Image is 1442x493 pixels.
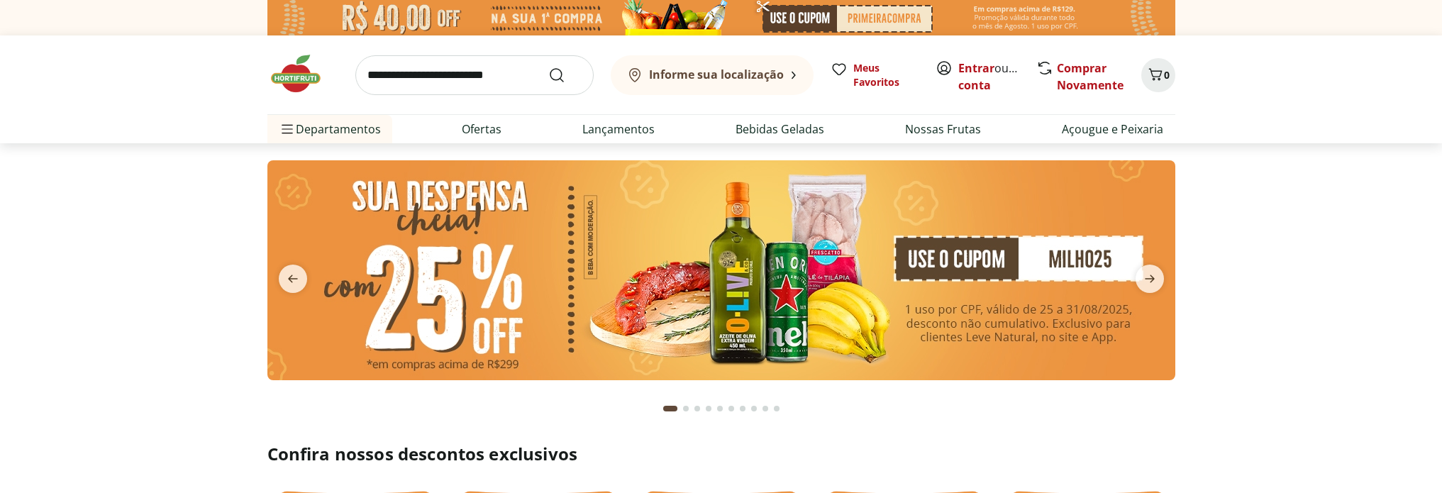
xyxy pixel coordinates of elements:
[736,121,824,138] a: Bebidas Geladas
[958,60,1036,93] a: Criar conta
[660,392,680,426] button: Current page from fs-carousel
[680,392,692,426] button: Go to page 2 from fs-carousel
[714,392,726,426] button: Go to page 5 from fs-carousel
[267,443,1175,465] h2: Confira nossos descontos exclusivos
[611,55,814,95] button: Informe sua localização
[279,112,296,146] button: Menu
[1141,58,1175,92] button: Carrinho
[355,55,594,95] input: search
[831,61,919,89] a: Meus Favoritos
[760,392,771,426] button: Go to page 9 from fs-carousel
[1062,121,1163,138] a: Açougue e Peixaria
[267,160,1175,380] img: cupom
[703,392,714,426] button: Go to page 4 from fs-carousel
[905,121,981,138] a: Nossas Frutas
[1124,265,1175,293] button: next
[582,121,655,138] a: Lançamentos
[1057,60,1124,93] a: Comprar Novamente
[279,112,381,146] span: Departamentos
[726,392,737,426] button: Go to page 6 from fs-carousel
[737,392,748,426] button: Go to page 7 from fs-carousel
[958,60,994,76] a: Entrar
[853,61,919,89] span: Meus Favoritos
[692,392,703,426] button: Go to page 3 from fs-carousel
[267,265,318,293] button: previous
[548,67,582,84] button: Submit Search
[462,121,501,138] a: Ofertas
[771,392,782,426] button: Go to page 10 from fs-carousel
[1164,68,1170,82] span: 0
[649,67,784,82] b: Informe sua localização
[748,392,760,426] button: Go to page 8 from fs-carousel
[958,60,1021,94] span: ou
[267,52,338,95] img: Hortifruti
